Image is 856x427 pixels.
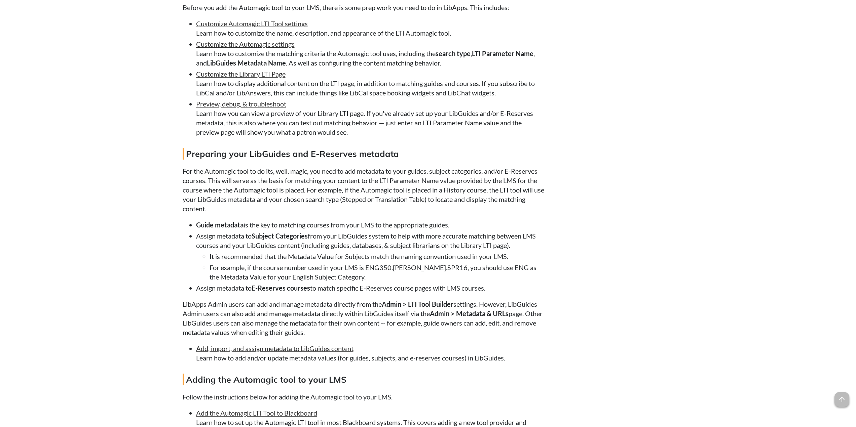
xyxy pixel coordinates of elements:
[196,100,286,108] a: Preview, debug, & troubleshoot
[210,252,508,260] span: It is recommended that the Metadata Value for Subjects match the naming convention used in your LMS.
[196,284,485,292] span: Assign metadata to to match specific E-Reserves course pages with LMS courses.
[196,69,546,97] li: Learn how to display additional content on the LTI page, in addition to matching guides and cours...
[472,49,533,57] strong: LTI Parameter Name
[196,70,286,78] a: Customize the Library LTI Page
[196,99,546,137] li: Learn how you can view a preview of your Library LTI page. If you've already set up your LibGuide...
[436,49,471,57] strong: search type
[196,40,295,48] a: Customize the Automagic settings
[183,299,546,337] p: LibApps Admin users can add and manage metadata directly from the settings. However, LibGuides Ad...
[196,220,546,229] li: is the key to matching courses from your LMS to the appropriate guides.
[183,392,546,401] p: Follow the instructions below for adding the Automagic tool to your LMS.
[183,374,546,385] h4: Adding the Automagic tool to your LMS
[207,59,286,67] strong: LibGuides Metadata Name
[382,300,453,308] strong: Admin > LTI Tool Builder
[430,309,509,317] strong: Admin > Metadata & URLs
[183,3,546,12] p: Before you add the Automagic tool to your LMS, there is some prep work you need to do in LibApps....
[834,393,849,401] a: arrow_upward
[183,166,546,213] p: For the Automagic tool to do its, well, magic, you need to add metadata to your guides, subject c...
[196,39,546,68] li: Learn how to customize the matching criteria the Automagic tool uses, including the , , and . As ...
[196,19,546,38] li: Learn how to customize the name, description, and appearance of the LTI Automagic tool.
[196,232,536,249] span: Assign metadata to from your LibGuides system to help with more accurate matching between LMS cou...
[196,344,546,362] li: Learn how to add and/or update metadata values (for guides, subjects, and e-reserves courses) in ...
[183,148,546,160] h4: Preparing your LibGuides and E-Reserves metadata
[196,344,353,352] a: Add, import, and assign metadata to LibGuides content
[196,409,317,417] a: Add the Automagic LTI Tool to Blackboard
[210,263,536,281] span: For example, if the course number used in your LMS is ENG350.[PERSON_NAME].SPR16, you should use ...
[196,221,244,229] strong: Guide metadata
[252,284,310,292] strong: E-Reserves courses
[834,392,849,407] span: arrow_upward
[252,232,308,240] strong: Subject Categories
[196,19,308,28] a: Customize Automagic LTI Tool settings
